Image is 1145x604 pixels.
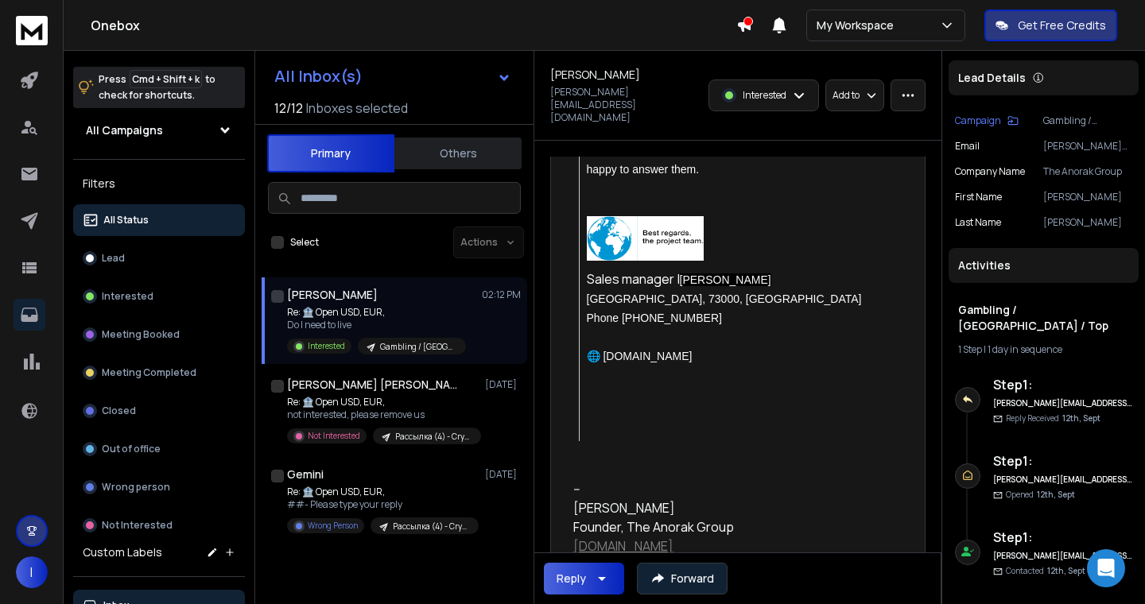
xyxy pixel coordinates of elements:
button: Get Free Credits [984,10,1117,41]
p: [PERSON_NAME] [1043,216,1132,229]
p: Closed [102,405,136,417]
span: [PERSON_NAME] [680,273,771,286]
h3: Custom Labels [83,544,162,560]
h1: Gemini [287,467,324,482]
button: Wrong person [73,471,245,503]
button: All Campaigns [73,114,245,146]
p: Contacted [1006,565,1085,577]
p: Gambling / [GEOGRAPHIC_DATA] / Top [1043,114,1132,127]
h6: [PERSON_NAME][EMAIL_ADDRESS][DOMAIN_NAME] [993,550,1132,562]
button: Meeting Booked [73,319,245,350]
p: Рассылка (4) - Crypto (company) [395,431,472,443]
p: [PERSON_NAME] [1043,191,1132,203]
div: | [958,343,1129,356]
h3: Inboxes selected [306,99,408,118]
span: 1 day in sequence [988,343,1062,356]
button: Reply [544,563,624,594]
button: All Inbox(s) [262,60,524,92]
p: Meeting Booked [102,328,180,341]
p: Out of office [102,443,161,455]
div: Activities [949,248,1139,283]
button: All Status [73,204,245,236]
img: logo [16,16,48,45]
p: [DATE] [485,468,521,481]
button: Meeting Completed [73,357,245,389]
p: Campaign [955,114,1001,127]
h1: All Campaigns [86,122,163,138]
p: Not Interested [102,519,173,532]
span: 12 / 12 [274,99,303,118]
h1: Onebox [91,16,736,35]
p: Interested [102,290,153,303]
span: 12th, Sept [1037,489,1075,500]
p: Interested [308,340,345,352]
div: Founder, The Anorak Group [573,517,890,536]
button: Lead [73,242,245,274]
p: My Workspace [817,17,900,33]
h1: Gambling / [GEOGRAPHIC_DATA] / Top [958,302,1129,334]
p: Opened [1006,489,1075,501]
span: 12th, Sept [1062,412,1100,424]
button: I [16,556,48,588]
p: [PERSON_NAME][EMAIL_ADDRESS][DOMAIN_NAME] [550,86,699,124]
h6: [PERSON_NAME][EMAIL_ADDRESS][DOMAIN_NAME] [993,474,1132,486]
p: Reply Received [1006,412,1100,424]
button: Forward [637,563,728,594]
h1: [PERSON_NAME] [550,67,640,83]
h6: Step 1 : [993,451,1132,470]
p: Interested [743,89,786,102]
p: Last Name [955,216,1001,229]
span: 🌐 [DOMAIN_NAME] [587,350,693,362]
p: Lead Details [958,70,1026,86]
button: Others [394,136,522,171]
div: [PERSON_NAME] [573,498,890,575]
span: -- [573,480,580,498]
h1: [PERSON_NAME] [PERSON_NAME] [287,377,462,393]
p: Email [955,140,980,153]
span: Sales manager | [587,270,771,288]
p: First Name [955,191,1002,203]
span: 1 Step [958,343,982,356]
button: Not Interested [73,509,245,541]
span: 12th, Sept [1047,565,1085,576]
span: Cmd + Shift + k [130,70,202,88]
img: imageFile-1757674653452 [587,216,704,261]
h3: Filters [73,172,245,195]
p: Re: 🏦 Open USD, EUR, [287,396,478,408]
button: Primary [267,134,394,172]
p: [DATE] [485,378,521,391]
h1: All Inbox(s) [274,68,363,84]
p: [PERSON_NAME][EMAIL_ADDRESS][DOMAIN_NAME] [1043,140,1132,153]
h6: Step 1 : [993,375,1132,394]
p: Lead [102,252,125,265]
p: Wrong person [102,481,170,494]
p: Wrong Person [308,520,358,532]
a: [DOMAIN_NAME] [573,537,673,555]
p: The Anorak Group [1043,165,1132,178]
p: Company Name [955,165,1025,178]
p: Add to [833,89,860,102]
p: 02:12 PM [482,288,521,301]
h1: [PERSON_NAME] [287,287,378,303]
button: Closed [73,395,245,427]
p: Re: 🏦 Open USD, EUR, [287,306,466,319]
button: Out of office [73,433,245,465]
p: not interested, please remove us [287,408,478,421]
p: Get Free Credits [1018,17,1106,33]
p: ##- Please type your reply [287,498,478,511]
p: Meeting Completed [102,366,196,379]
p: Do I need to live [287,319,466,331]
p: Re: 🏦 Open USD, EUR, [287,486,478,498]
label: Select [290,236,319,249]
h6: [PERSON_NAME][EMAIL_ADDRESS][DOMAIN_NAME] [993,397,1132,409]
p: All Status [103,214,149,226]
span: [GEOGRAPHIC_DATA], 73000, [GEOGRAPHIC_DATA] Phone [PHONE_NUMBER] [587,292,862,324]
h6: Step 1 : [993,528,1132,547]
p: Рассылка (4) - Crypto (company) [393,521,469,532]
div: Reply [557,571,586,587]
p: Not Interested [308,430,360,442]
p: Press to check for shortcuts. [99,72,215,103]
